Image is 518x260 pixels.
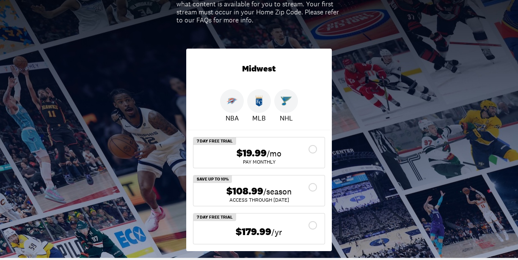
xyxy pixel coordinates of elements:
div: Pay Monthly [200,159,318,164]
span: /season [263,186,292,197]
img: Royals [253,96,265,107]
div: 7 Day Free Trial [193,137,236,145]
p: NBA [226,113,239,123]
div: 7 Day Free Trial [193,213,236,221]
div: Midwest [186,49,332,89]
img: Blues [281,96,292,107]
span: $179.99 [236,226,271,238]
div: Save Up To 10% [193,175,232,183]
span: /yr [271,226,282,238]
span: $108.99 [226,185,263,197]
img: Thunder [226,96,237,107]
p: MLB [252,113,266,123]
span: $19.99 [237,147,267,159]
div: ACCESS THROUGH [DATE] [200,197,318,203]
span: /mo [267,148,281,159]
p: NHL [280,113,293,123]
